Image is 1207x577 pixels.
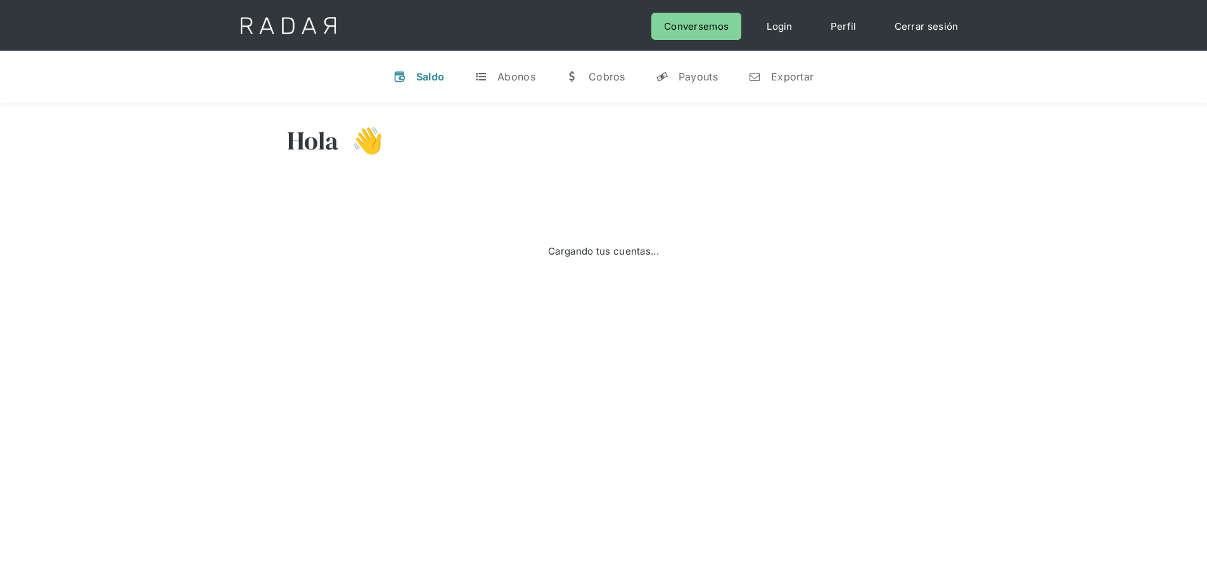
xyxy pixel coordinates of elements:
[656,70,668,83] div: y
[679,70,718,83] div: Payouts
[589,70,625,83] div: Cobros
[287,125,339,156] h3: Hola
[566,70,578,83] div: w
[754,13,805,40] a: Login
[882,13,971,40] a: Cerrar sesión
[416,70,445,83] div: Saldo
[818,13,869,40] a: Perfil
[339,125,383,156] h3: 👋
[497,70,535,83] div: Abonos
[748,70,761,83] div: n
[771,70,814,83] div: Exportar
[475,70,487,83] div: t
[393,70,406,83] div: v
[651,13,741,40] a: Conversemos
[548,243,659,260] div: Cargando tus cuentas...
